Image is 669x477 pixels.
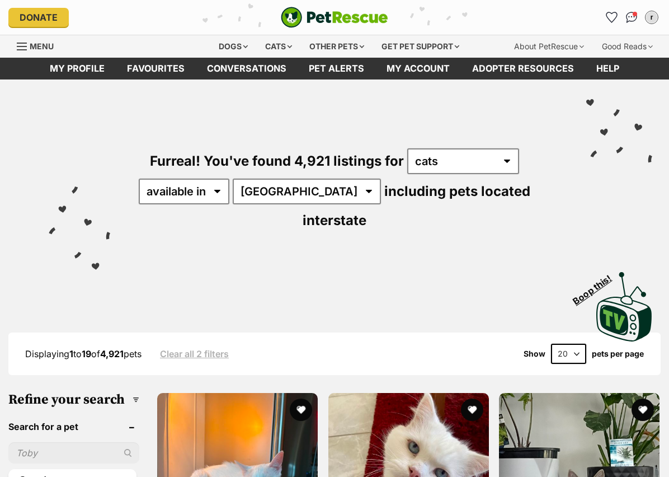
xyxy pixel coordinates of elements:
span: Displaying to of pets [25,348,142,359]
a: My profile [39,58,116,79]
div: Dogs [211,35,256,58]
a: conversations [196,58,298,79]
strong: 1 [69,348,73,359]
div: r [646,12,657,23]
header: Search for a pet [8,422,139,432]
div: About PetRescue [506,35,592,58]
a: My account [375,58,461,79]
span: Furreal! You've found 4,921 listings for [150,153,404,169]
a: Favourites [602,8,620,26]
a: Help [585,58,630,79]
input: Toby [8,442,139,464]
a: Conversations [623,8,640,26]
a: Pet alerts [298,58,375,79]
a: Menu [17,35,62,55]
h3: Refine your search [8,392,139,408]
ul: Account quick links [602,8,661,26]
img: logo-cat-932fe2b9b8326f06289b0f2fb663e598f794de774fb13d1741a6617ecf9a85b4.svg [281,7,388,28]
a: Favourites [116,58,196,79]
img: PetRescue TV logo [596,272,652,342]
button: My account [643,8,661,26]
button: favourite [460,399,483,421]
button: favourite [290,399,312,421]
button: favourite [632,399,654,421]
span: including pets located interstate [303,183,530,228]
div: Get pet support [374,35,467,58]
strong: 19 [82,348,91,359]
div: Cats [257,35,300,58]
a: Donate [8,8,69,27]
img: chat-41dd97257d64d25036548639549fe6c8038ab92f7586957e7f3b1b290dea8141.svg [626,12,638,23]
a: Clear all 2 filters [160,349,229,359]
a: PetRescue [281,7,388,28]
a: Adopter resources [461,58,585,79]
a: Boop this! [596,262,652,344]
strong: 4,921 [100,348,124,359]
span: Show [524,349,545,358]
span: Boop this! [571,266,623,306]
label: pets per page [592,349,644,358]
span: Menu [30,41,54,51]
div: Good Reads [594,35,661,58]
div: Other pets [301,35,372,58]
